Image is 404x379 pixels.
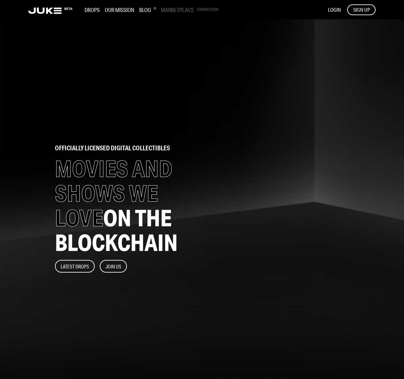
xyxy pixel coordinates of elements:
[205,100,349,318] img: home-banner
[139,6,156,13] h3: Blog
[55,260,95,273] button: Latest Drops
[105,6,134,13] h3: Our Mission
[353,6,370,13] span: SIGN UP
[347,4,376,15] button: SIGN UP
[100,260,127,273] button: Join Us
[55,156,193,255] h1: MOVIES AND SHOWS WE LOVE
[328,6,341,13] button: LOGIN
[85,6,100,13] h3: Drops
[55,204,178,256] span: ON THE BLOCKCHAIN
[55,145,193,151] h2: officially licensed digital collectibles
